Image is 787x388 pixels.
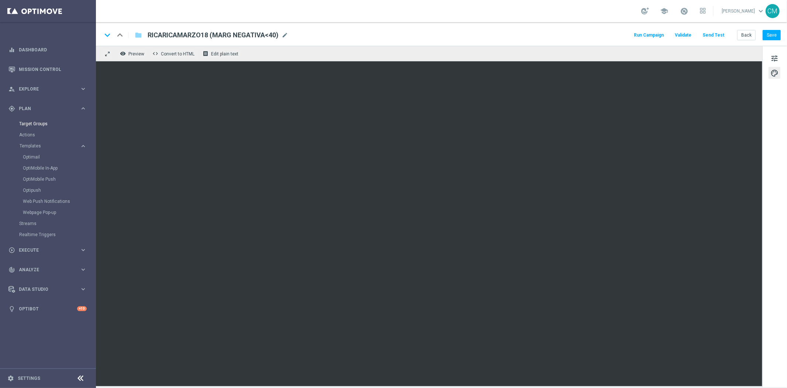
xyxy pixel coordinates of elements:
span: keyboard_arrow_down [757,7,765,15]
a: Web Push Notifications [23,198,77,204]
div: Dashboard [8,40,87,59]
button: Mission Control [8,67,87,72]
div: Analyze [8,266,80,273]
a: Mission Control [19,59,87,79]
button: person_search Explore keyboard_arrow_right [8,86,87,92]
button: gps_fixed Plan keyboard_arrow_right [8,106,87,112]
a: OptiMobile In-App [23,165,77,171]
button: equalizer Dashboard [8,47,87,53]
span: Data Studio [19,287,80,292]
button: Validate [674,30,693,40]
span: Templates [20,144,72,148]
span: Explore [19,87,80,91]
div: Target Groups [19,118,95,129]
div: Actions [19,129,95,140]
div: Templates [19,140,95,218]
i: track_changes [8,266,15,273]
div: Mission Control [8,59,87,79]
i: equalizer [8,47,15,53]
span: Execute [19,248,80,252]
div: OptiMobile Push [23,174,95,185]
span: Convert to HTML [161,51,194,57]
span: Preview [128,51,144,57]
div: OptiMobile In-App [23,163,95,174]
i: folder [135,31,142,40]
a: Target Groups [19,121,77,127]
i: lightbulb [8,306,15,312]
span: Plan [19,106,80,111]
a: Optimail [23,154,77,160]
div: Realtime Triggers [19,229,95,240]
button: track_changes Analyze keyboard_arrow_right [8,267,87,273]
button: play_circle_outline Execute keyboard_arrow_right [8,247,87,253]
i: settings [7,375,14,382]
i: play_circle_outline [8,247,15,253]
div: Webpage Pop-up [23,207,95,218]
div: Optibot [8,299,87,319]
span: Edit plain text [211,51,238,57]
a: Optibot [19,299,77,319]
span: Validate [675,33,691,38]
div: Templates [20,144,80,148]
button: palette [769,67,780,79]
div: CM [766,4,780,18]
a: Dashboard [19,40,87,59]
i: receipt [203,51,208,57]
span: palette [770,68,779,78]
i: keyboard_arrow_right [80,266,87,273]
a: Streams [19,221,77,227]
div: Optimail [23,152,95,163]
button: Back [737,30,756,40]
span: school [660,7,668,15]
button: tune [769,52,780,64]
div: Streams [19,218,95,229]
a: Settings [18,376,40,381]
div: Execute [8,247,80,253]
div: Plan [8,105,80,112]
i: keyboard_arrow_right [80,85,87,92]
i: keyboard_arrow_right [80,105,87,112]
i: keyboard_arrow_right [80,246,87,253]
div: Explore [8,86,80,92]
span: Analyze [19,268,80,272]
button: folder [134,29,143,41]
i: person_search [8,86,15,92]
a: Webpage Pop-up [23,210,77,215]
i: keyboard_arrow_down [102,30,113,41]
span: RICARICAMARZO18 (MARG NEGATIVA<40) [148,31,279,40]
button: remove_red_eye Preview [118,49,148,58]
div: +10 [77,306,87,311]
span: code [152,51,158,57]
a: Optipush [23,187,77,193]
i: gps_fixed [8,105,15,112]
div: Data Studio [8,286,80,293]
button: Send Test [701,30,725,40]
button: lightbulb Optibot +10 [8,306,87,312]
a: [PERSON_NAME]keyboard_arrow_down [721,6,766,17]
span: mode_edit [282,32,288,38]
button: Run Campaign [633,30,665,40]
a: OptiMobile Push [23,176,77,182]
div: Web Push Notifications [23,196,95,207]
button: Templates keyboard_arrow_right [19,143,87,149]
a: Realtime Triggers [19,232,77,238]
i: keyboard_arrow_right [80,286,87,293]
button: Data Studio keyboard_arrow_right [8,286,87,292]
a: Actions [19,132,77,138]
button: receipt Edit plain text [201,49,242,58]
button: code Convert to HTML [151,49,198,58]
div: Optipush [23,185,95,196]
i: keyboard_arrow_right [80,143,87,150]
button: Save [763,30,781,40]
i: remove_red_eye [120,51,126,57]
span: tune [770,54,779,63]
